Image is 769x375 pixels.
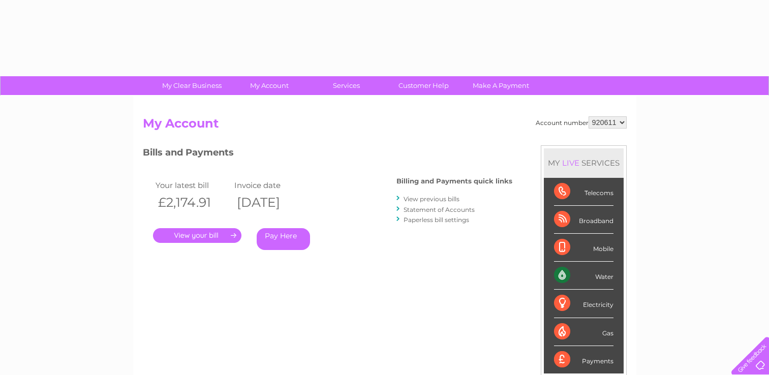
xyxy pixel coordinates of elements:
[536,116,627,129] div: Account number
[560,158,581,168] div: LIVE
[404,195,459,203] a: View previous bills
[554,262,613,290] div: Water
[404,206,475,213] a: Statement of Accounts
[382,76,466,95] a: Customer Help
[257,228,310,250] a: Pay Here
[232,192,311,213] th: [DATE]
[554,346,613,373] div: Payments
[153,178,232,192] td: Your latest bill
[143,116,627,136] h2: My Account
[554,290,613,318] div: Electricity
[404,216,469,224] a: Paperless bill settings
[153,228,241,243] a: .
[554,318,613,346] div: Gas
[459,76,543,95] a: Make A Payment
[554,178,613,206] div: Telecoms
[143,145,512,163] h3: Bills and Payments
[554,206,613,234] div: Broadband
[396,177,512,185] h4: Billing and Payments quick links
[544,148,624,177] div: MY SERVICES
[227,76,311,95] a: My Account
[232,178,311,192] td: Invoice date
[304,76,388,95] a: Services
[153,192,232,213] th: £2,174.91
[554,234,613,262] div: Mobile
[150,76,234,95] a: My Clear Business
